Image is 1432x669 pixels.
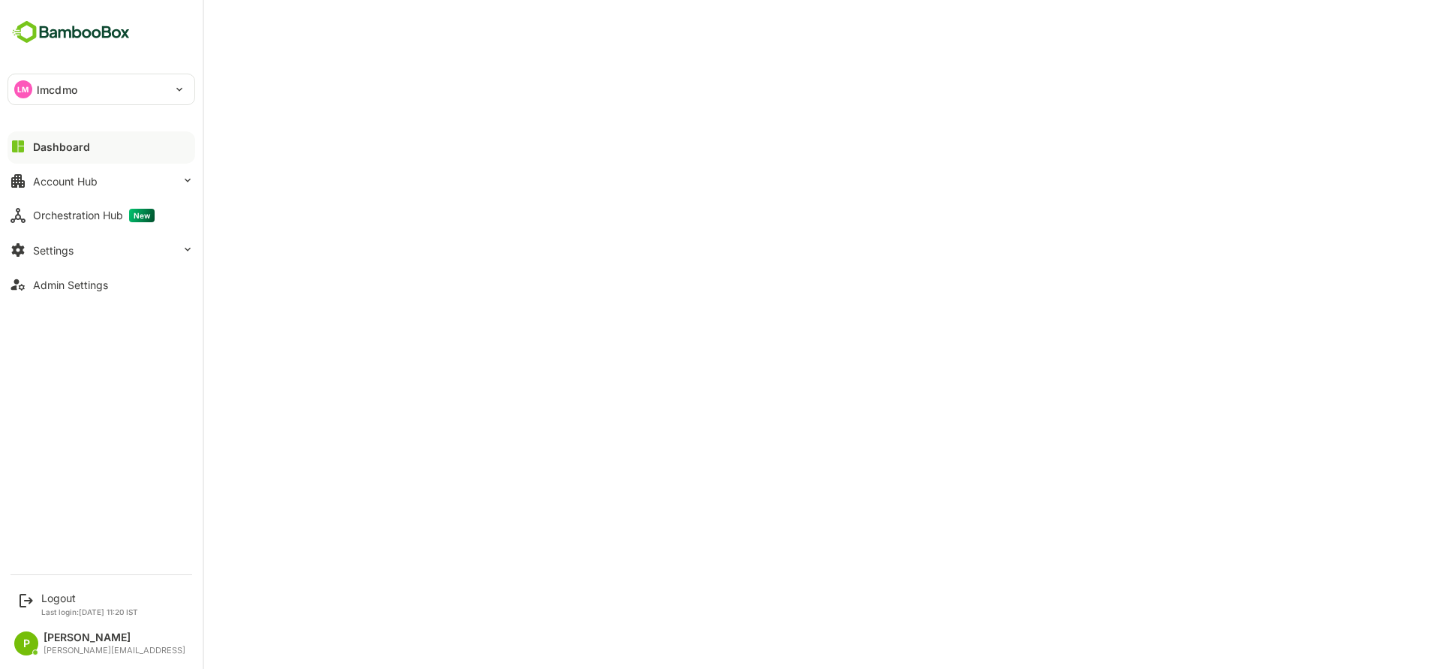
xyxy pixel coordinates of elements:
[41,592,138,604] div: Logout
[8,166,195,196] button: Account Hub
[8,74,194,104] div: LMlmcdmo
[8,18,134,47] img: BambooboxFullLogoMark.5f36c76dfaba33ec1ec1367b70bb1252.svg
[33,175,98,188] div: Account Hub
[44,631,185,644] div: [PERSON_NAME]
[33,209,155,222] div: Orchestration Hub
[41,607,138,616] p: Last login: [DATE] 11:20 IST
[44,646,185,655] div: [PERSON_NAME][EMAIL_ADDRESS]
[8,235,195,265] button: Settings
[8,131,195,161] button: Dashboard
[14,80,32,98] div: LM
[8,200,195,231] button: Orchestration HubNew
[8,270,195,300] button: Admin Settings
[33,244,74,257] div: Settings
[129,209,155,222] span: New
[14,631,38,655] div: P
[37,82,77,98] p: lmcdmo
[33,140,90,153] div: Dashboard
[33,279,108,291] div: Admin Settings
